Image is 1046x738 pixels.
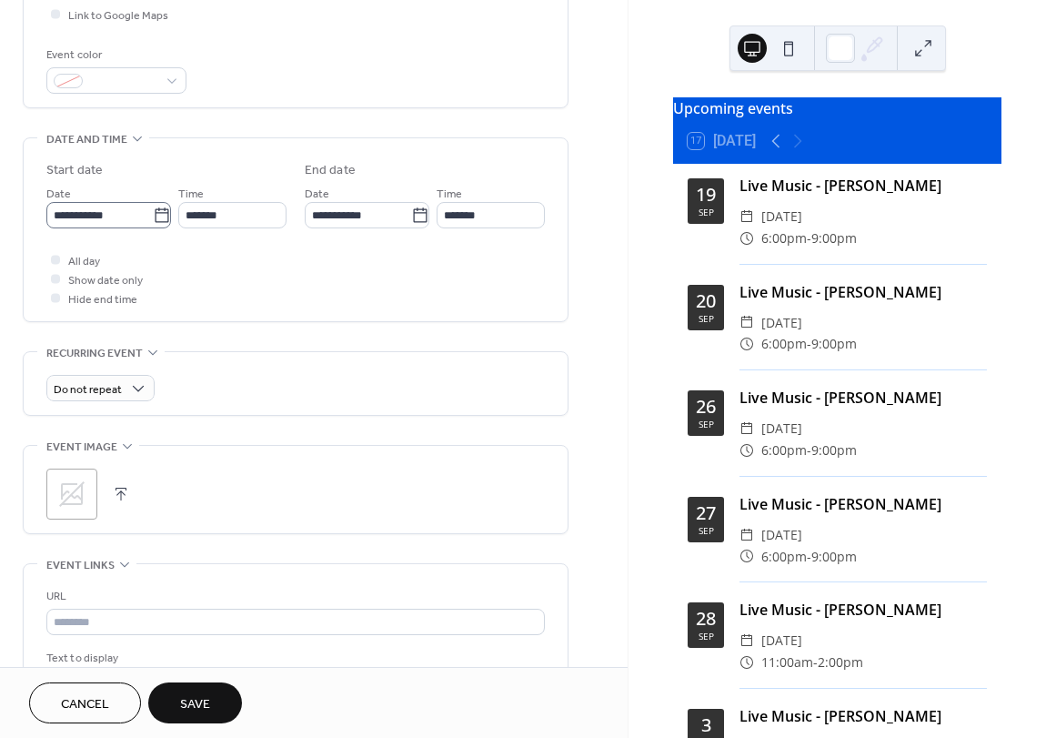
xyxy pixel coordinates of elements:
span: Event image [46,438,117,457]
div: ​ [739,524,754,546]
span: [DATE] [761,312,802,334]
button: Save [148,682,242,723]
div: ​ [739,652,754,673]
div: 26 [696,398,716,416]
span: Hide end time [68,290,137,309]
span: Event links [46,556,115,575]
div: End date [305,161,356,180]
span: 6:00pm [761,546,807,568]
span: 2:00pm [818,652,863,673]
span: All day [68,252,100,271]
div: ​ [739,333,754,355]
span: Time [178,185,204,204]
div: Text to display [46,649,541,668]
div: 3 [701,716,711,734]
span: Recurring event [46,344,143,363]
div: Sep [699,420,714,429]
div: ​ [739,206,754,227]
div: 27 [696,504,716,522]
div: Upcoming events [673,97,1001,119]
span: Show date only [68,271,143,290]
div: ​ [739,546,754,568]
div: Sep [699,207,714,217]
div: ​ [739,227,754,249]
div: Sep [699,526,714,535]
span: 11:00am [761,652,813,673]
span: Do not repeat [54,379,122,400]
span: [DATE] [761,630,802,652]
span: Time [437,185,462,204]
div: URL [46,587,541,606]
span: - [807,227,811,249]
div: ; [46,469,97,520]
span: Cancel [61,695,109,714]
span: 6:00pm [761,227,807,249]
div: Sep [699,314,714,323]
div: Live Music - [PERSON_NAME] [739,599,987,621]
div: Live Music - [PERSON_NAME] [739,387,987,409]
span: [DATE] [761,206,802,227]
div: Live Music - [PERSON_NAME] [739,175,987,197]
span: Date [46,185,71,204]
div: 20 [696,292,716,310]
span: 9:00pm [811,546,857,568]
div: ​ [739,630,754,652]
span: 9:00pm [811,333,857,355]
span: 9:00pm [811,440,857,461]
div: Live Music - [PERSON_NAME] [739,705,987,727]
span: 9:00pm [811,227,857,249]
span: Date [305,185,329,204]
span: - [813,652,818,673]
div: Start date [46,161,103,180]
span: - [807,440,811,461]
span: 6:00pm [761,333,807,355]
span: - [807,333,811,355]
div: Event color [46,45,183,65]
span: Date and time [46,130,127,149]
div: ​ [739,312,754,334]
span: 6:00pm [761,440,807,461]
div: Live Music - [PERSON_NAME] [739,281,987,303]
span: Link to Google Maps [68,6,168,25]
div: ​ [739,418,754,440]
span: - [807,546,811,568]
div: 19 [696,186,716,204]
span: [DATE] [761,524,802,546]
div: Sep [699,632,714,641]
span: [DATE] [761,418,802,440]
span: Save [180,695,210,714]
div: Live Music - [PERSON_NAME] [739,493,987,515]
div: ​ [739,440,754,461]
button: Cancel [29,682,141,723]
div: 28 [696,610,716,628]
